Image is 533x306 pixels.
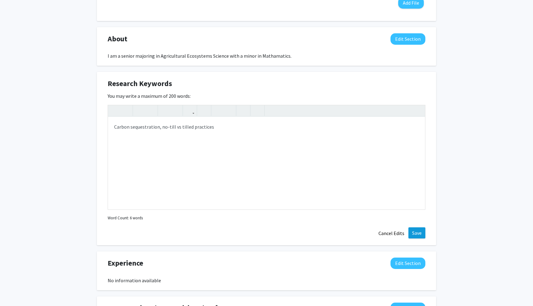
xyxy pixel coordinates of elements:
[159,105,170,116] button: Superscript
[199,105,209,116] button: Insert Image
[145,105,156,116] button: Emphasis (Ctrl + I)
[108,258,143,269] span: Experience
[108,52,425,60] div: I am a senior majoring in Agricultural Ecosystems Science with a minor in Mathamatics.
[108,215,143,221] small: Word Count: 6 words
[374,227,408,239] button: Cancel Edits
[120,105,131,116] button: Redo (Ctrl + Y)
[252,105,263,116] button: Insert horizontal rule
[108,33,127,44] span: About
[134,105,145,116] button: Strong (Ctrl + B)
[108,117,425,209] div: Note to users with screen readers: Please deactivate our accessibility plugin for this page as it...
[390,258,425,269] button: Edit Experience
[390,33,425,45] button: Edit About
[5,278,26,301] iframe: Chat
[170,105,181,116] button: Subscript
[408,227,425,238] button: Save
[108,92,191,100] label: You may write a maximum of 200 words:
[213,105,224,116] button: Unordered list
[224,105,234,116] button: Ordered list
[108,78,172,89] span: Research Keywords
[184,105,195,116] button: Link
[108,277,425,284] div: No information available
[109,105,120,116] button: Undo (Ctrl + Z)
[413,105,424,116] button: Fullscreen
[238,105,249,116] button: Remove format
